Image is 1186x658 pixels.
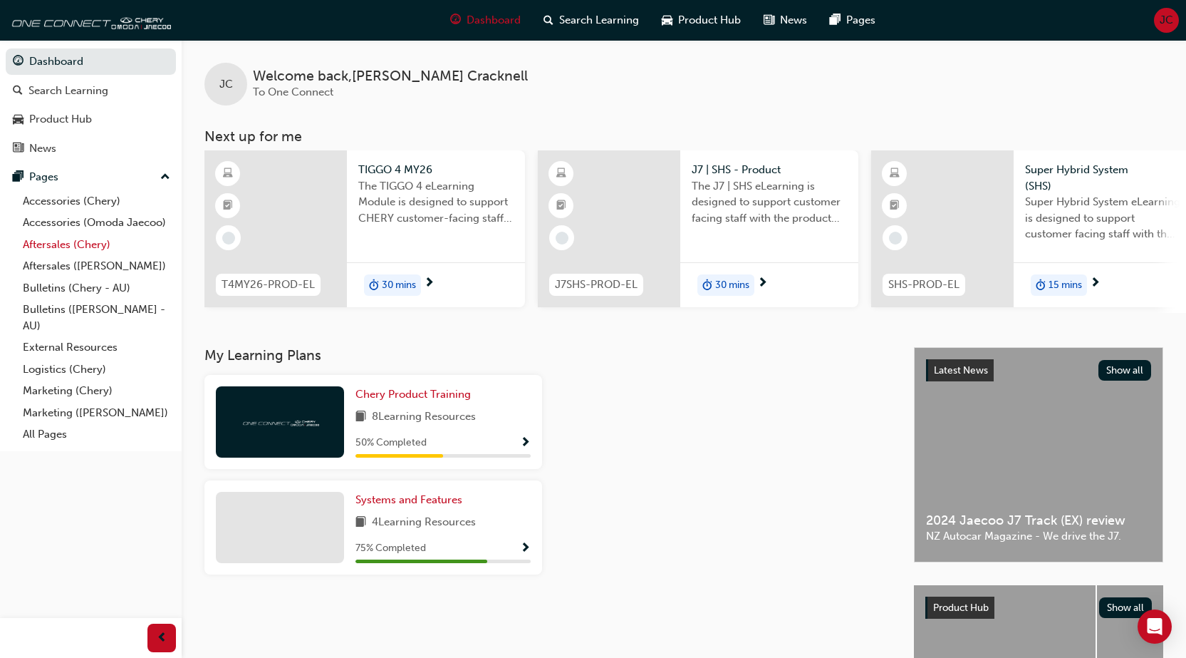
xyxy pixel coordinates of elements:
span: Super Hybrid System (SHS) [1025,162,1180,194]
div: Open Intercom Messenger [1138,610,1172,644]
span: duration-icon [1036,276,1046,294]
span: To One Connect [253,86,333,98]
span: 2024 Jaecoo J7 Track (EX) review [926,513,1151,529]
span: book-icon [355,514,366,532]
span: pages-icon [830,11,841,29]
span: JC [1160,12,1173,29]
a: Latest NewsShow all2024 Jaecoo J7 Track (EX) reviewNZ Autocar Magazine - We drive the J7. [914,347,1163,562]
span: learningResourceType_ELEARNING-icon [556,165,566,183]
span: J7 | SHS - Product [692,162,847,178]
span: guage-icon [450,11,461,29]
button: Show all [1098,360,1152,381]
span: Latest News [934,364,988,376]
a: Accessories (Omoda Jaecoo) [17,212,176,234]
a: pages-iconPages [818,6,887,35]
span: Welcome back , [PERSON_NAME] Cracknell [253,68,528,85]
h3: My Learning Plans [204,347,891,364]
a: External Resources [17,336,176,359]
span: 15 mins [1049,277,1082,294]
span: book-icon [355,408,366,426]
button: Show Progress [520,434,531,452]
span: Product Hub [678,12,741,29]
a: Dashboard [6,48,176,75]
a: News [6,135,176,162]
a: Product Hub [6,106,176,133]
div: Search Learning [28,83,108,99]
span: Show Progress [520,437,531,450]
a: Product HubShow all [925,597,1152,620]
a: Chery Product Training [355,386,477,403]
span: next-icon [757,277,768,290]
button: JC [1154,8,1179,33]
a: Bulletins (Chery - AU) [17,277,176,299]
span: duration-icon [369,276,379,294]
h3: Next up for me [182,128,1186,145]
span: news-icon [13,143,24,155]
a: Bulletins ([PERSON_NAME] - AU) [17,299,176,336]
span: booktick-icon [890,197,900,215]
span: booktick-icon [223,197,233,215]
span: duration-icon [702,276,712,294]
span: learningRecordVerb_NONE-icon [889,232,902,245]
a: news-iconNews [752,6,818,35]
span: Chery Product Training [355,388,471,401]
span: pages-icon [13,171,24,184]
a: All Pages [17,423,176,446]
a: oneconnect [7,6,171,34]
a: Logistics (Chery) [17,359,176,381]
span: 8 Learning Resources [372,408,476,426]
span: The J7 | SHS eLearning is designed to support customer facing staff with the product and sales in... [692,178,847,227]
span: learningResourceType_ELEARNING-icon [890,165,900,183]
span: NZ Autocar Magazine - We drive the J7. [926,528,1151,545]
a: Search Learning [6,78,176,104]
span: 50 % Completed [355,435,427,451]
span: prev-icon [157,629,167,647]
span: search-icon [13,85,23,98]
span: 30 mins [382,277,416,294]
span: T4MY26-PROD-EL [222,277,315,293]
button: DashboardSearch LearningProduct HubNews [6,46,176,164]
div: Pages [29,169,58,185]
span: J7SHS-PROD-EL [555,277,638,293]
span: learningRecordVerb_NONE-icon [222,232,235,245]
button: Pages [6,164,176,190]
span: 4 Learning Resources [372,514,476,532]
span: Systems and Features [355,493,462,506]
span: 75 % Completed [355,540,426,557]
div: Product Hub [29,111,92,128]
span: learningResourceType_ELEARNING-icon [223,165,233,183]
img: oneconnect [241,415,319,428]
a: Systems and Features [355,492,468,508]
button: Show all [1099,597,1153,618]
span: Super Hybrid System eLearning is designed to support customer facing staff with the understanding... [1025,194,1180,242]
span: car-icon [13,113,24,126]
a: J7SHS-PROD-ELJ7 | SHS - ProductThe J7 | SHS eLearning is designed to support customer facing staf... [538,150,858,307]
span: next-icon [424,277,435,290]
a: Accessories (Chery) [17,190,176,212]
span: JC [219,76,233,93]
span: guage-icon [13,56,24,68]
a: car-iconProduct Hub [650,6,752,35]
span: News [780,12,807,29]
span: news-icon [764,11,774,29]
span: Product Hub [933,602,989,614]
span: TIGGO 4 MY26 [358,162,514,178]
span: Show Progress [520,543,531,555]
a: Marketing (Chery) [17,380,176,402]
a: T4MY26-PROD-ELTIGGO 4 MY26The TIGGO 4 eLearning Module is designed to support CHERY customer-faci... [204,150,525,307]
span: Pages [846,12,875,29]
a: guage-iconDashboard [439,6,532,35]
span: next-icon [1090,277,1101,290]
div: News [29,140,56,157]
a: Aftersales (Chery) [17,234,176,256]
span: booktick-icon [556,197,566,215]
span: up-icon [160,168,170,187]
span: learningRecordVerb_NONE-icon [556,232,568,245]
span: search-icon [543,11,553,29]
span: car-icon [662,11,672,29]
a: search-iconSearch Learning [532,6,650,35]
span: Dashboard [467,12,521,29]
button: Show Progress [520,540,531,557]
span: Search Learning [559,12,639,29]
